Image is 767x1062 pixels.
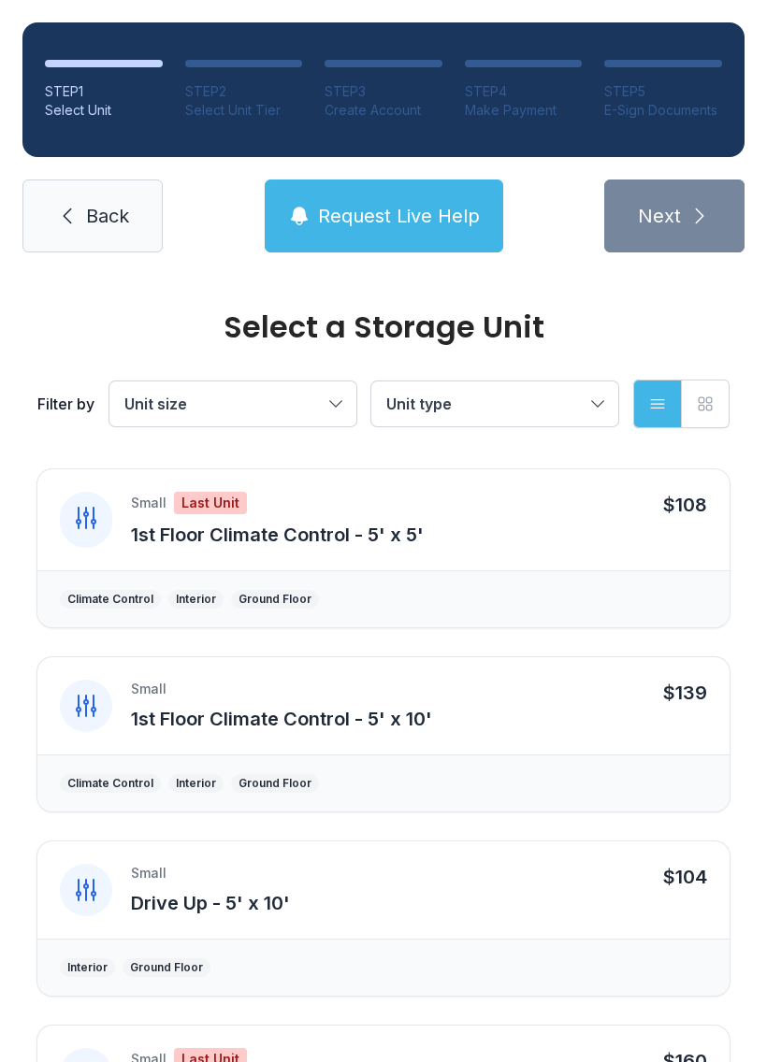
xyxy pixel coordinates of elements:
[465,101,583,120] div: Make Payment
[130,960,203,975] div: Ground Floor
[371,381,618,426] button: Unit type
[131,680,166,698] div: Small
[131,892,290,914] span: Drive Up - 5' x 10'
[131,708,432,730] span: 1st Floor Climate Control - 5' x 10'
[465,82,583,101] div: STEP 4
[318,203,480,229] span: Request Live Help
[239,592,311,607] div: Ground Floor
[239,776,311,791] div: Ground Floor
[131,706,432,732] button: 1st Floor Climate Control - 5' x 10'
[131,890,290,916] button: Drive Up - 5' x 10'
[604,82,722,101] div: STEP 5
[185,101,303,120] div: Select Unit Tier
[45,101,163,120] div: Select Unit
[131,522,424,548] button: 1st Floor Climate Control - 5' x 5'
[124,395,187,413] span: Unit size
[604,101,722,120] div: E-Sign Documents
[638,203,681,229] span: Next
[131,494,166,512] div: Small
[176,592,216,607] div: Interior
[663,492,707,518] div: $108
[67,776,153,791] div: Climate Control
[45,82,163,101] div: STEP 1
[67,960,108,975] div: Interior
[67,592,153,607] div: Climate Control
[663,864,707,890] div: $104
[109,381,356,426] button: Unit size
[37,393,94,415] div: Filter by
[131,864,166,883] div: Small
[37,312,730,342] div: Select a Storage Unit
[663,680,707,706] div: $139
[86,203,129,229] span: Back
[386,395,452,413] span: Unit type
[176,776,216,791] div: Interior
[174,492,247,514] div: Last Unit
[185,82,303,101] div: STEP 2
[325,101,442,120] div: Create Account
[131,524,424,546] span: 1st Floor Climate Control - 5' x 5'
[325,82,442,101] div: STEP 3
